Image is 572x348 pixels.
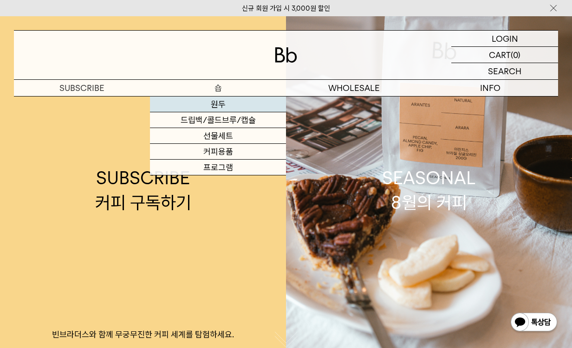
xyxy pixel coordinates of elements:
a: CART (0) [451,47,558,63]
p: (0) [511,47,520,63]
a: SUBSCRIBE [14,80,150,96]
a: LOGIN [451,31,558,47]
img: 카카오톡 채널 1:1 채팅 버튼 [510,312,558,334]
a: 신규 회원 가입 시 3,000원 할인 [242,4,330,13]
div: SUBSCRIBE 커피 구독하기 [95,166,191,215]
p: INFO [422,80,558,96]
p: CART [489,47,511,63]
a: 드립백/콜드브루/캡슐 [150,112,286,128]
a: 숍 [150,80,286,96]
p: SEARCH [488,63,521,79]
p: LOGIN [492,31,518,46]
div: SEASONAL 8월의 커피 [382,166,476,215]
a: 선물세트 [150,128,286,144]
img: 로고 [275,47,297,63]
a: 원두 [150,97,286,112]
a: 프로그램 [150,160,286,175]
a: 커피용품 [150,144,286,160]
p: WHOLESALE [286,80,422,96]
